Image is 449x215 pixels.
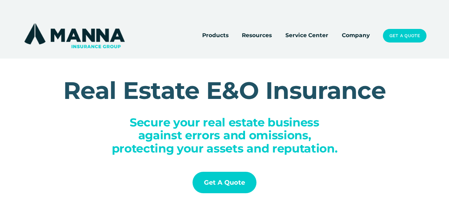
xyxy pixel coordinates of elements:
span: Secure your real estate business against errors and omissions, protecting your assets and reputat... [112,115,338,155]
img: Manna Insurance Group [23,22,126,50]
a: Get a Quote [193,172,256,193]
a: Company [342,31,370,41]
span: Resources [242,31,272,40]
span: Real Estate E&O Insurance [63,76,386,105]
a: Get a Quote [383,29,426,42]
a: Service Center [285,31,328,41]
a: folder dropdown [202,31,229,41]
a: folder dropdown [242,31,272,41]
span: Products [202,31,229,40]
